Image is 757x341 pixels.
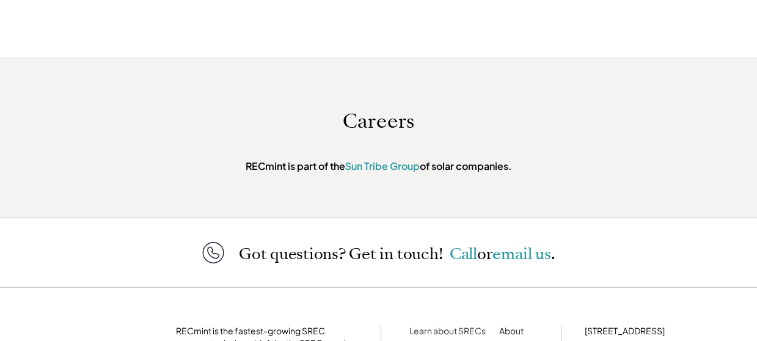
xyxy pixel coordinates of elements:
[345,159,420,172] a: Sun Tribe Group
[239,246,555,262] p: Got questions? Get in touch!
[202,160,556,172] p: RECmint is part of the of solar companies.
[584,324,708,337] p: [STREET_ADDRESS]
[492,243,550,265] a: email us
[450,243,477,265] a: Call
[550,243,555,265] span: .
[202,109,556,133] p: Careers
[409,325,486,336] a: Learn about SRECs
[477,243,493,265] span: or
[499,325,523,336] a: About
